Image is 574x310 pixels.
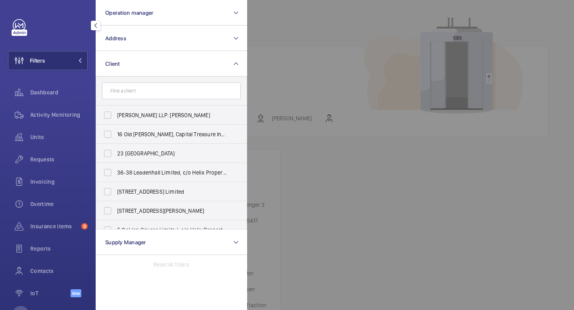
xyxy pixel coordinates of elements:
[71,289,81,297] span: Beta
[81,223,88,230] span: 5
[30,88,88,96] span: Dashboard
[30,133,88,141] span: Units
[30,245,88,253] span: Reports
[30,267,88,275] span: Contacts
[8,51,88,70] button: Filters
[30,155,88,163] span: Requests
[30,111,88,119] span: Activity Monitoring
[30,289,71,297] span: IoT
[30,178,88,186] span: Invoicing
[30,57,45,65] span: Filters
[30,222,78,230] span: Insurance items
[30,200,88,208] span: Overtime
